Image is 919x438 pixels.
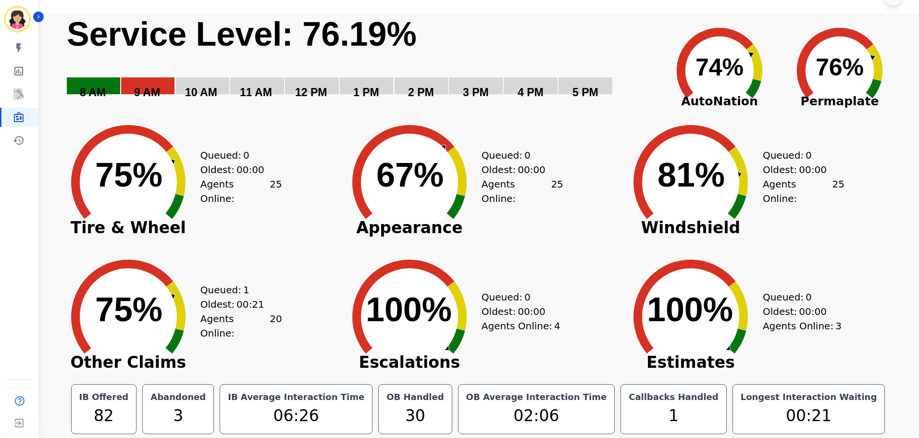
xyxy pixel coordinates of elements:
[243,283,249,297] span: 1
[518,304,546,319] span: 00:00
[763,163,835,177] div: Oldest:
[832,177,844,206] span: 25
[337,223,482,233] span: Appearance
[464,404,609,428] div: 02:06
[408,86,434,99] text: 2 PM
[518,163,546,177] span: 00:00
[95,291,162,328] text: 75%
[80,86,106,99] text: 8 AM
[554,319,560,333] span: 4
[295,86,327,99] text: 12 PM
[482,290,554,304] div: Queued:
[763,148,835,163] div: Queued:
[376,156,444,194] text: 67%
[763,304,835,319] div: Oldest:
[806,148,812,163] span: 0
[482,163,554,177] div: Oldest:
[627,404,720,428] div: 1
[619,358,763,367] span: Estimates
[77,390,131,404] div: IB Offered
[56,358,200,367] span: Other Claims
[464,390,609,404] div: OB Average Interaction Time
[77,404,131,428] div: 82
[763,319,844,333] div: Agents Online:
[524,148,531,163] span: 0
[226,404,366,428] div: 06:26
[739,404,879,428] div: 00:21
[551,177,563,206] span: 25
[200,297,273,312] div: Oldest:
[572,86,598,99] text: 5 PM
[763,290,835,304] div: Queued:
[134,86,160,99] text: 9 AM
[270,177,282,206] span: 25
[200,312,282,340] div: Agents Online:
[385,390,446,404] div: OB Handled
[6,8,29,31] img: Bordered avatar
[799,163,827,177] span: 00:00
[337,358,482,367] span: Escalations
[366,291,452,328] text: 100%
[482,148,554,163] div: Queued:
[200,283,273,297] div: Queued:
[385,404,446,428] div: 30
[482,304,554,319] div: Oldest:
[482,319,563,333] div: Agents Online:
[799,304,827,319] span: 00:00
[236,163,264,177] span: 00:00
[200,148,273,163] div: Queued:
[647,291,733,328] text: 100%
[780,92,900,111] span: Permaplate
[95,156,162,194] text: 75%
[739,390,879,404] div: Longest Interaction Waiting
[56,223,200,233] span: Tire & Wheel
[226,390,366,404] div: IB Average Interaction Time
[66,14,658,113] svg: Service Level: 0%
[270,312,282,340] span: 20
[619,223,763,233] span: Windshield
[236,297,264,312] span: 00:21
[149,404,208,428] div: 3
[763,177,844,206] div: Agents Online:
[524,290,531,304] span: 0
[240,86,272,99] text: 11 AM
[806,290,812,304] span: 0
[695,54,744,81] text: 74%
[200,177,282,206] div: Agents Online:
[185,86,217,99] text: 10 AM
[482,177,563,206] div: Agents Online:
[627,390,720,404] div: Callbacks Handled
[243,148,249,163] span: 0
[67,15,417,53] text: Service Level: 76.19%
[149,390,208,404] div: Abandoned
[518,86,544,99] text: 4 PM
[835,319,842,333] span: 3
[658,156,725,194] text: 81%
[200,163,273,177] div: Oldest:
[659,92,780,111] span: AutoNation
[353,86,379,99] text: 1 PM
[816,54,864,81] text: 76%
[463,86,489,99] text: 3 PM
